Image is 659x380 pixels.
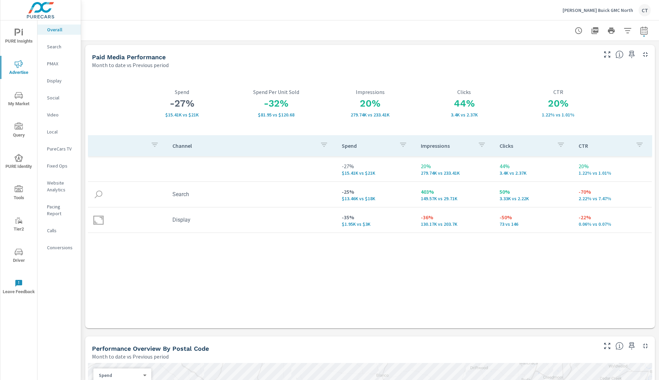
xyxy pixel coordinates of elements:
[511,98,605,109] h3: 20%
[604,24,618,37] button: Print Report
[2,248,35,265] span: Driver
[47,94,75,101] p: Social
[323,89,417,95] p: Impressions
[37,59,81,69] div: PMAX
[37,76,81,86] div: Display
[421,221,489,227] p: 130,174 vs 203,700
[135,98,229,109] h3: -27%
[2,60,35,77] span: Advertise
[579,162,647,170] p: 20%
[93,215,104,225] img: icon-display.svg
[0,20,37,302] div: nav menu
[135,89,229,95] p: Spend
[500,170,568,176] p: 3,399 vs 2,366
[500,162,568,170] p: 44%
[342,188,410,196] p: -25%
[172,142,315,149] p: Channel
[47,111,75,118] p: Video
[229,98,323,109] h3: -32%
[500,142,551,149] p: Clicks
[47,227,75,234] p: Calls
[579,221,647,227] p: 0.06% vs 0.07%
[588,24,602,37] button: "Export Report to PDF"
[500,196,568,201] p: 3,326 vs 2,220
[37,161,81,171] div: Fixed Ops
[342,142,394,149] p: Spend
[602,341,613,351] button: Make Fullscreen
[229,112,323,117] p: $81.95 vs $120.68
[417,89,511,95] p: Clicks
[37,110,81,120] div: Video
[626,341,637,351] span: Save this to your personalized report
[511,112,605,117] p: 1.22% vs 1.01%
[47,128,75,135] p: Local
[2,29,35,45] span: PURE Insights
[421,196,489,201] p: 149.57K vs 29.71K
[47,145,75,152] p: PureCars TV
[135,112,229,117] p: $15.41K vs $21K
[579,188,647,196] p: -70%
[37,127,81,137] div: Local
[323,98,417,109] h3: 20%
[615,342,624,350] span: Understand performance data by postal code. Individual postal codes can be selected and expanded ...
[37,42,81,52] div: Search
[47,179,75,193] p: Website Analytics
[47,26,75,33] p: Overall
[2,123,35,139] span: Query
[93,372,146,379] div: Spend
[93,189,104,200] img: icon-search.svg
[511,89,605,95] p: CTR
[579,142,630,149] p: CTR
[421,162,489,170] p: 20%
[342,162,410,170] p: -27%
[92,53,166,61] h5: Paid Media Performance
[500,221,568,227] p: 73 vs 146
[579,213,647,221] p: -22%
[167,186,337,203] td: Search
[47,77,75,84] p: Display
[621,24,634,37] button: Apply Filters
[2,217,35,233] span: Tier2
[640,341,651,351] button: Minimize Widget
[421,188,489,196] p: 403%
[37,178,81,195] div: Website Analytics
[500,188,568,196] p: 50%
[37,25,81,35] div: Overall
[342,213,410,221] p: -35%
[342,170,410,176] p: $15,406 vs $20,999
[2,279,35,296] span: Leave Feedback
[342,221,410,227] p: $1.95K vs $3K
[417,112,511,117] p: 3,399 vs 2,366
[92,345,209,352] h5: Performance Overview By Postal Code
[417,98,511,109] h3: 44%
[323,112,417,117] p: 279,741 vs 233,412
[639,4,651,16] div: CT
[47,203,75,217] p: Pacing Report
[342,196,410,201] p: $13.46K vs $18K
[637,24,651,37] button: Select Date Range
[421,170,489,176] p: 279,741 vs 233,412
[37,93,81,103] div: Social
[563,7,633,13] p: [PERSON_NAME] Buick GMC North
[421,142,473,149] p: Impressions
[167,211,337,228] td: Display
[37,225,81,236] div: Calls
[37,202,81,219] div: Pacing Report
[37,242,81,253] div: Conversions
[37,144,81,154] div: PureCars TV
[47,43,75,50] p: Search
[47,244,75,251] p: Conversions
[2,154,35,171] span: PURE Identity
[99,372,140,378] p: Spend
[229,89,323,95] p: Spend Per Unit Sold
[500,213,568,221] p: -50%
[640,49,651,60] button: Minimize Widget
[47,60,75,67] p: PMAX
[579,170,647,176] p: 1.22% vs 1.01%
[2,91,35,108] span: My Market
[92,61,169,69] p: Month to date vs Previous period
[579,196,647,201] p: 2.22% vs 7.47%
[92,352,169,361] p: Month to date vs Previous period
[47,162,75,169] p: Fixed Ops
[2,185,35,202] span: Tools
